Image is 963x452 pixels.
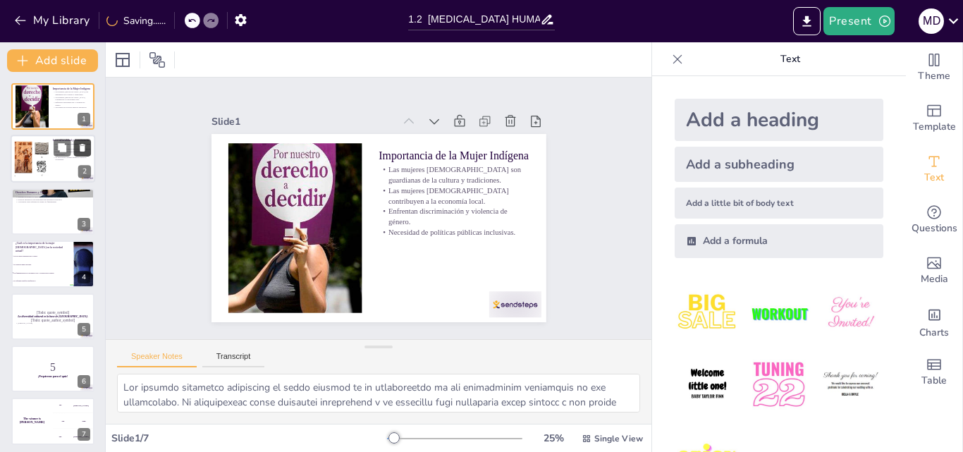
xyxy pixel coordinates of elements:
button: Export to PowerPoint [793,7,821,35]
div: 7 [11,398,94,444]
div: Add charts and graphs [906,296,962,347]
div: https://cdn.sendsteps.com/images/logo/sendsteps_logo_white.pnghttps://cdn.sendsteps.com/images/lo... [11,83,94,130]
p: La diversidad cultural enriquece nuestras sociedades. [53,156,91,161]
img: 3.jpeg [818,281,883,346]
p: [PERSON_NAME] [16,322,90,324]
p: Necesidad de políticas públicas inclusivas. [53,106,90,109]
img: 6.jpeg [818,352,883,417]
div: 200 [53,414,94,429]
p: [Todo: quote_author_symbol] [16,317,90,322]
div: 2 [78,166,91,178]
h4: The winner is [PERSON_NAME] [11,417,53,424]
span: Text [924,170,944,185]
div: https://cdn.sendsteps.com/images/logo/sendsteps_logo_white.pnghttps://cdn.sendsteps.com/images/lo... [11,135,95,183]
p: Derechos Humanos y Género [16,190,90,195]
div: https://cdn.sendsteps.com/images/logo/sendsteps_logo_white.pnghttps://cdn.sendsteps.com/images/lo... [11,188,94,235]
p: Derechos humanos son universales e inalienables. [16,193,90,196]
img: 1.jpeg [675,281,740,346]
div: Add a subheading [675,147,883,182]
div: Slide 1 [211,115,394,128]
div: 6 [78,375,90,388]
img: 4.jpeg [675,352,740,417]
span: Theme [918,68,950,84]
div: 300 [53,429,94,445]
span: Son las únicas guardianas de la cultura. [13,255,73,257]
div: 7 [78,428,90,441]
div: Jaap [82,420,85,422]
strong: La diversidad cultural es la base de [GEOGRAPHIC_DATA]. [18,315,88,318]
p: Igualdad de género es esencial en la lucha por derechos. [16,195,90,198]
div: [PERSON_NAME] [73,436,88,439]
div: 1 [78,113,90,126]
p: Enfrentan discriminación y violencia de género. [379,207,529,228]
span: Template [913,119,956,135]
button: My Library [11,9,96,32]
p: ¿Cuál es la importancia de la mujer [DEMOGRAPHIC_DATA] en la sociedad actual? [16,241,70,253]
span: No enfrentan desafíos significativos. [13,281,73,282]
div: Layout [111,49,134,71]
span: No tienen un papel relevante. [13,264,73,265]
p: Importancia de la Mujer Indígena [53,87,90,91]
div: https://cdn.sendsteps.com/images/logo/sendsteps_logo_white.pnghttps://cdn.sendsteps.com/images/lo... [11,346,94,392]
button: Transcript [202,352,265,367]
p: Las mujeres [DEMOGRAPHIC_DATA] son guardianas de la cultura y tradiciones. [379,164,529,185]
div: Add images, graphics, shapes or video [906,245,962,296]
p: La interculturalidad promueve el respeto entre comunidades. [53,143,91,148]
p: 5 [16,360,90,375]
div: Add text boxes [906,144,962,195]
div: Add a table [906,347,962,398]
div: 25 % [536,432,570,445]
input: Insert title [408,9,540,30]
p: Conciencia sobre equidad de género es fundamental. [16,201,90,204]
button: Speaker Notes [117,352,197,367]
span: Single View [594,433,643,444]
button: Add slide [7,49,98,72]
button: Duplicate Slide [54,140,70,157]
p: Las mujeres [DEMOGRAPHIC_DATA] son guardianas de la cultura y tradiciones. [53,91,90,96]
p: Políticas inclusivas son necesarias para garantizar derechos. [16,198,90,201]
div: https://cdn.sendsteps.com/images/logo/sendsteps_logo_white.pnghttps://cdn.sendsteps.com/images/lo... [11,240,94,287]
p: Interculturalidad y Convivencia [53,139,91,143]
button: Present [823,7,894,35]
img: 2.jpeg [746,281,811,346]
button: Delete Slide [74,140,91,157]
div: Get real-time input from your audience [906,195,962,245]
span: Position [149,51,166,68]
p: El diálogo intercultural fortalece la convivencia. [53,151,91,156]
p: Text [689,42,892,76]
div: Saving...... [106,14,166,28]
span: Son fundamentales en la economía local y la preservación cultural. [13,272,73,274]
span: Media [921,271,948,287]
p: Importancia de la Mujer Indígena [379,147,529,163]
div: 3 [78,218,90,231]
div: Slide 1 / 7 [111,432,387,445]
p: Las mujeres [DEMOGRAPHIC_DATA] contribuyen a la economía local. [379,185,529,207]
img: 5.jpeg [746,352,811,417]
div: https://cdn.sendsteps.com/images/logo/sendsteps_logo_white.pnghttps://cdn.sendsteps.com/images/lo... [11,293,94,340]
span: Questions [912,221,957,236]
p: [Todo: quote_symbol] [16,310,90,315]
div: Add a formula [675,224,883,258]
strong: ¡Prepárense para el quiz! [38,375,68,378]
p: La educación es clave para la interculturalidad. [53,148,91,151]
div: Change the overall theme [906,42,962,93]
div: 4 [78,271,90,283]
textarea: Lor ipsumdo sitametco adipiscing el seddo eiusmod te in utlaboreetdo ma ali enimadminim veniamqui... [117,374,640,413]
div: 100 [53,398,94,413]
span: Charts [919,325,949,341]
div: Add a little bit of body text [675,188,883,219]
p: Enfrentan discriminación y violencia de género. [53,101,90,106]
div: Add a heading [675,99,883,141]
p: Necesidad de políticas públicas inclusivas. [379,227,529,238]
button: M d [919,7,944,35]
div: 5 [78,323,90,336]
div: Add ready made slides [906,93,962,144]
div: M d [919,8,944,34]
span: Table [921,373,947,389]
p: Las mujeres [DEMOGRAPHIC_DATA] contribuyen a la economía local. [53,96,90,101]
